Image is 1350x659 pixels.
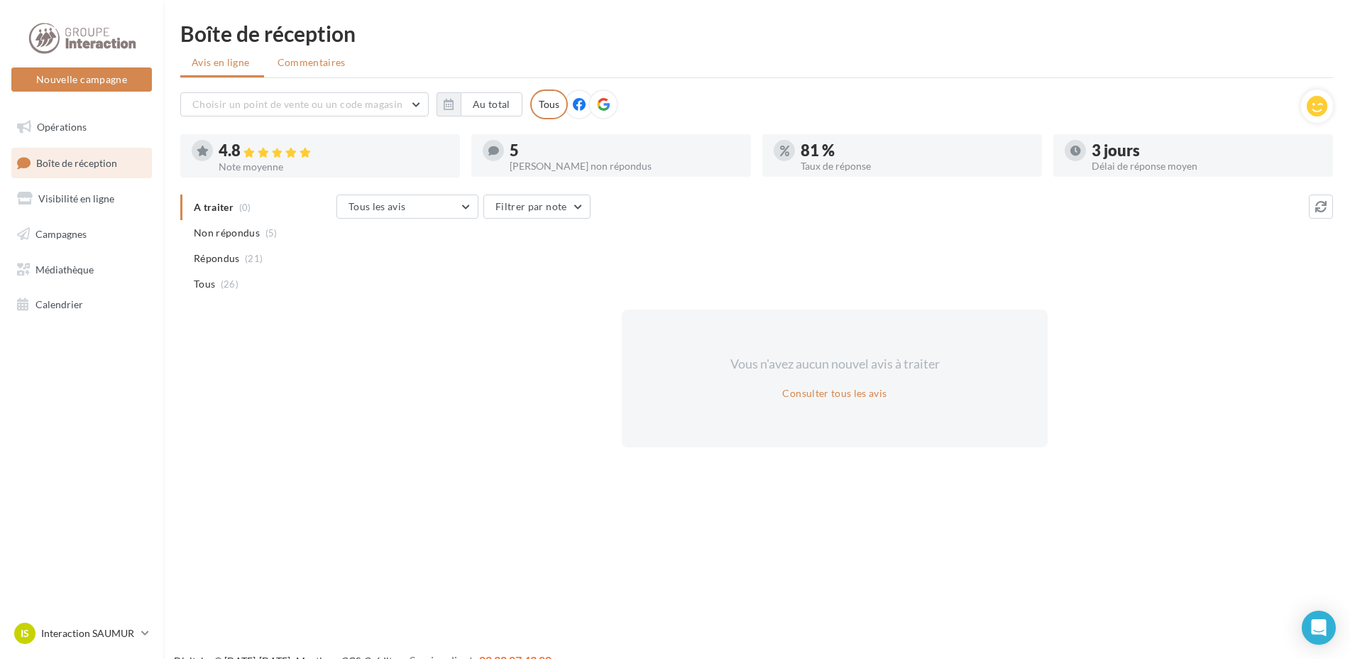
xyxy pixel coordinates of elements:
[278,55,346,70] span: Commentaires
[437,92,522,116] button: Au total
[349,200,406,212] span: Tous les avis
[510,143,740,158] div: 5
[35,298,83,310] span: Calendrier
[530,89,568,119] div: Tous
[801,161,1031,171] div: Taux de réponse
[9,219,155,249] a: Campagnes
[41,626,136,641] p: Interaction SAUMUR
[510,161,740,171] div: [PERSON_NAME] non répondus
[336,195,478,219] button: Tous les avis
[9,112,155,142] a: Opérations
[219,143,449,159] div: 4.8
[483,195,591,219] button: Filtrer par note
[180,92,429,116] button: Choisir un point de vente ou un code magasin
[35,228,87,240] span: Campagnes
[776,385,892,402] button: Consulter tous les avis
[36,156,117,168] span: Boîte de réception
[9,148,155,178] a: Boîte de réception
[11,67,152,92] button: Nouvelle campagne
[1092,143,1322,158] div: 3 jours
[180,23,1333,44] div: Boîte de réception
[713,355,957,374] div: Vous n'avez aucun nouvel avis à traiter
[9,290,155,320] a: Calendrier
[194,251,240,266] span: Répondus
[265,227,278,239] span: (5)
[219,162,449,172] div: Note moyenne
[461,92,522,116] button: Au total
[9,184,155,214] a: Visibilité en ligne
[37,121,87,133] span: Opérations
[194,277,215,291] span: Tous
[245,253,263,264] span: (21)
[1092,161,1322,171] div: Délai de réponse moyen
[221,278,238,290] span: (26)
[801,143,1031,158] div: 81 %
[192,98,402,110] span: Choisir un point de vente ou un code magasin
[38,192,114,205] span: Visibilité en ligne
[1302,611,1336,645] div: Open Intercom Messenger
[9,255,155,285] a: Médiathèque
[11,620,152,647] a: IS Interaction SAUMUR
[35,263,94,275] span: Médiathèque
[194,226,260,240] span: Non répondus
[21,626,29,641] span: IS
